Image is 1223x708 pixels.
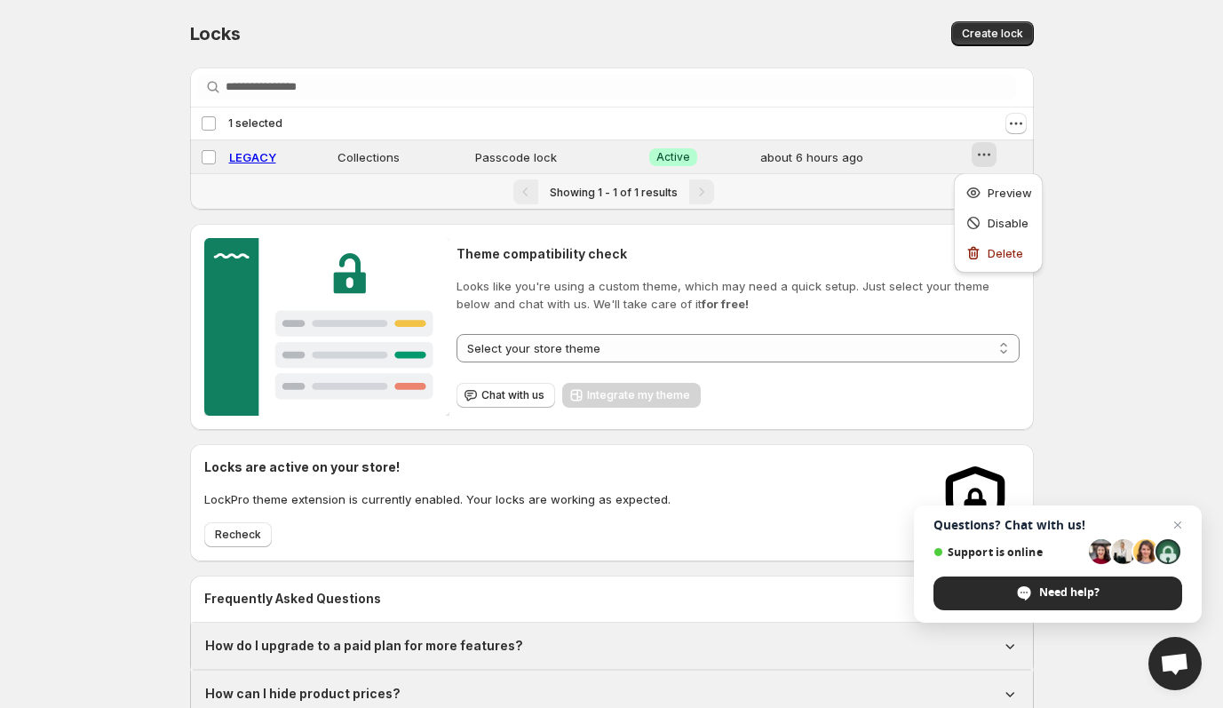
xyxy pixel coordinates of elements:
[1039,585,1100,601] span: Need help?
[204,490,671,508] p: LockPro theme extension is currently enabled. Your locks are working as expected.
[702,297,749,311] strong: for free!
[755,140,970,174] td: about 6 hours ago
[457,383,555,408] button: Chat with us
[204,590,1020,608] h2: Frequently Asked Questions
[481,388,544,402] span: Chat with us
[951,21,1034,46] button: Create lock
[204,238,450,416] img: Customer support
[988,246,1023,260] span: Delete
[1148,637,1202,690] a: Open chat
[204,458,671,476] h2: Locks are active on your store!
[550,186,678,199] span: Showing 1 - 1 of 1 results
[332,140,470,174] td: Collections
[933,518,1182,532] span: Questions? Chat with us!
[215,528,261,542] span: Recheck
[933,577,1182,610] span: Need help?
[457,277,1019,313] p: Looks like you're using a custom theme, which may need a quick setup. Just select your theme belo...
[988,186,1032,200] span: Preview
[204,522,272,547] button: Recheck
[656,150,690,164] span: Active
[228,116,282,131] span: 1 selected
[962,27,1023,41] span: Create lock
[190,173,1034,210] nav: Pagination
[229,150,276,164] a: LEGACY
[931,458,1020,547] img: Locks activated
[933,545,1083,559] span: Support is online
[470,140,644,174] td: Passcode lock
[457,245,1019,263] h2: Theme compatibility check
[988,216,1028,230] span: Disable
[1005,113,1027,134] button: Actions
[205,685,401,703] h1: How can I hide product prices?
[205,637,523,655] h1: How do I upgrade to a paid plan for more features?
[190,23,241,44] span: Locks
